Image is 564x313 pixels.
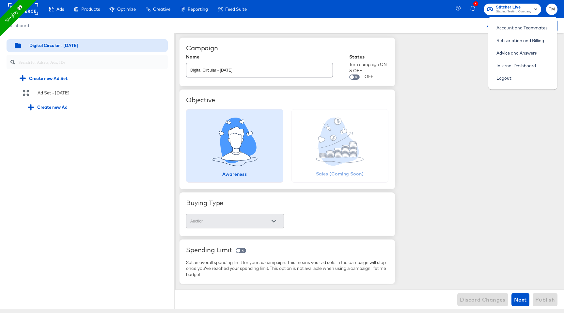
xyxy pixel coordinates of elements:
[511,293,529,306] button: Next
[484,4,541,15] button: Stitcher LiveStaging Testing Company
[186,44,388,52] div: Campaign
[18,52,168,66] input: Search for Adsets, Ads, IDs
[186,246,232,254] div: Spending Limit
[316,171,364,177] div: Sales (Coming Soon)
[349,54,388,59] div: Status
[469,3,480,16] button: 4
[496,9,531,14] span: Staging Testing Company
[492,60,541,72] a: Internal Dashboard
[549,6,555,13] span: FM
[153,7,170,12] span: Creative
[81,7,100,12] span: Products
[492,22,552,34] a: Account and Teammates
[28,104,68,110] div: Create new Ad
[38,90,70,96] div: Ad Set - [DATE]
[186,96,388,104] div: Objective
[492,72,516,84] a: Logout
[496,4,531,11] span: Stitcher Live
[473,1,478,6] div: 4
[7,87,168,99] div: Ad Set - [DATE]
[15,72,168,85] div: Create new Ad Set
[23,101,168,114] div: Create new Ad
[117,7,136,12] span: Optimize
[20,75,68,81] div: Create new Ad Set
[514,295,527,304] span: Next
[546,4,557,15] button: FM
[186,259,388,278] div: Set an overall spending limit for your ad campaign. This means your ad sets in the campaign will ...
[492,47,541,59] a: Advice and Answers
[186,199,388,207] div: Buying Type
[492,35,549,46] a: Subscription and Billing
[225,7,247,12] span: Feed Suite
[56,7,64,12] span: Ads
[222,171,247,177] div: Awareness
[188,7,208,12] span: Reporting
[365,74,373,80] div: OFF
[480,21,528,30] div: Active A/C Budget
[7,23,29,28] a: Dashboard
[29,42,78,49] div: Digital Circular - [DATE]
[349,61,388,74] div: Turn campaign ON & OFF
[7,39,168,52] div: Digital Circular - [DATE]
[186,54,333,59] div: Name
